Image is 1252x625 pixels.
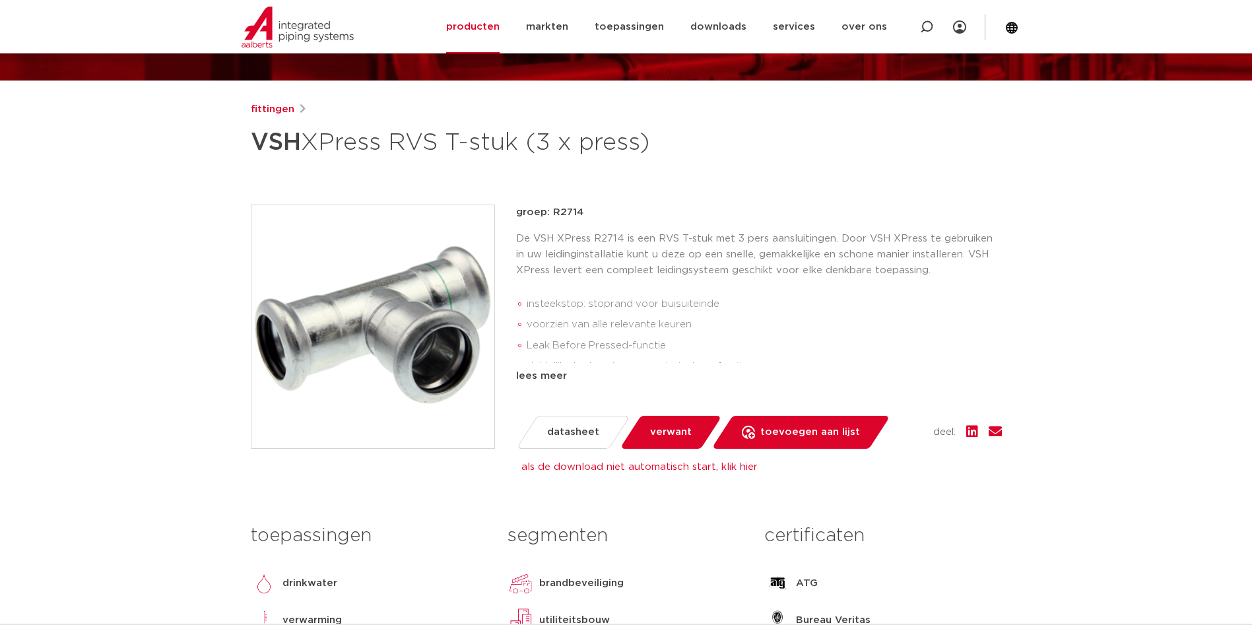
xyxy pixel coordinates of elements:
[650,422,692,443] span: verwant
[521,462,758,472] a: als de download niet automatisch start, klik hier
[764,523,1001,549] h3: certificaten
[282,576,337,591] p: drinkwater
[508,523,744,549] h3: segmenten
[547,422,599,443] span: datasheet
[527,314,1002,335] li: voorzien van alle relevante keuren
[516,205,1002,220] p: groep: R2714
[251,102,294,117] a: fittingen
[760,422,860,443] span: toevoegen aan lijst
[527,294,1002,315] li: insteekstop: stoprand voor buisuiteinde
[251,570,277,597] img: drinkwater
[527,335,1002,356] li: Leak Before Pressed-functie
[796,576,818,591] p: ATG
[251,131,301,154] strong: VSH
[933,424,956,440] span: deel:
[619,416,721,449] a: verwant
[515,416,630,449] a: datasheet
[516,368,1002,384] div: lees meer
[527,356,1002,378] li: duidelijke herkenning van materiaal en afmeting
[251,523,488,549] h3: toepassingen
[539,576,624,591] p: brandbeveiliging
[251,205,494,448] img: Product Image for VSH XPress RVS T-stuk (3 x press)
[764,570,791,597] img: ATG
[508,570,534,597] img: brandbeveiliging
[516,231,1002,279] p: De VSH XPress R2714 is een RVS T-stuk met 3 pers aansluitingen. Door VSH XPress te gebruiken in u...
[251,123,746,162] h1: XPress RVS T-stuk (3 x press)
